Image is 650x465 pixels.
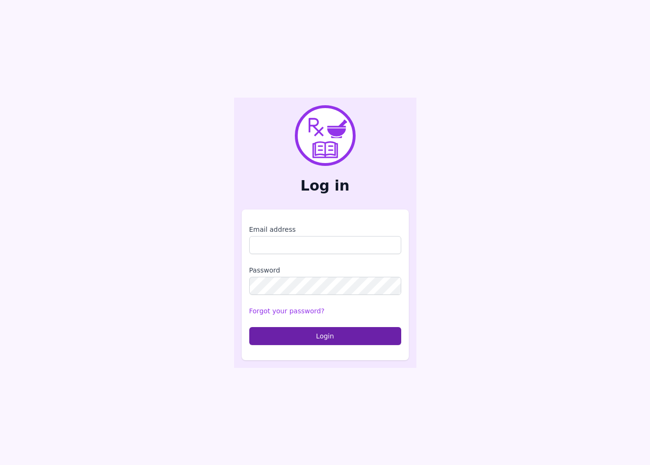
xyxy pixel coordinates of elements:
[249,307,325,315] a: Forgot your password?
[249,225,401,234] label: Email address
[249,265,401,275] label: Password
[242,177,409,194] h2: Log in
[295,105,356,166] img: PharmXellence Logo
[249,327,401,345] button: Login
